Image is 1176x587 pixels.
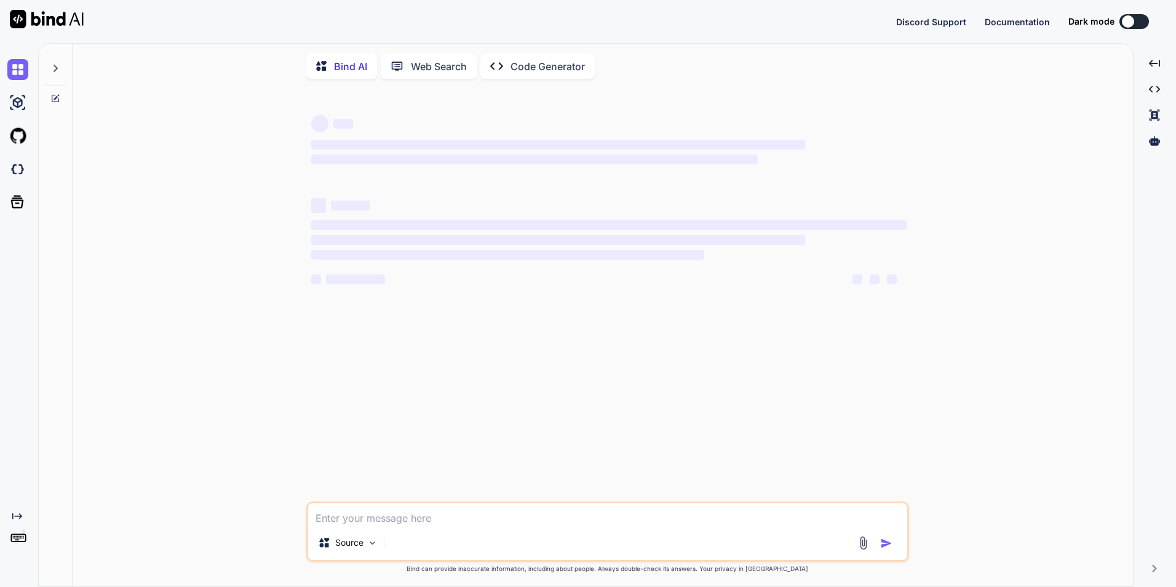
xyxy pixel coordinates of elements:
span: ‌ [311,274,321,284]
p: Code Generator [511,59,585,74]
span: ‌ [311,115,328,132]
img: chat [7,59,28,80]
p: Bind can provide inaccurate information, including about people. Always double-check its answers.... [306,564,909,573]
span: ‌ [311,235,805,245]
span: ‌ [852,274,862,284]
span: ‌ [331,201,370,210]
span: ‌ [311,154,758,164]
img: icon [880,537,892,549]
span: ‌ [326,274,385,284]
img: Pick Models [367,538,378,548]
span: Discord Support [896,17,966,27]
span: Dark mode [1068,15,1114,28]
img: attachment [856,536,870,550]
p: Source [335,537,364,549]
p: Web Search [411,59,467,74]
span: ‌ [311,140,805,150]
span: ‌ [311,220,907,230]
span: ‌ [311,250,704,260]
button: Documentation [985,15,1050,28]
img: Bind AI [10,10,84,28]
span: ‌ [333,119,353,129]
img: githubLight [7,126,28,146]
img: ai-studio [7,92,28,113]
span: Documentation [985,17,1050,27]
button: Discord Support [896,15,966,28]
img: darkCloudIdeIcon [7,159,28,180]
p: Bind AI [334,59,367,74]
span: ‌ [311,198,326,213]
span: ‌ [887,274,897,284]
span: ‌ [870,274,880,284]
